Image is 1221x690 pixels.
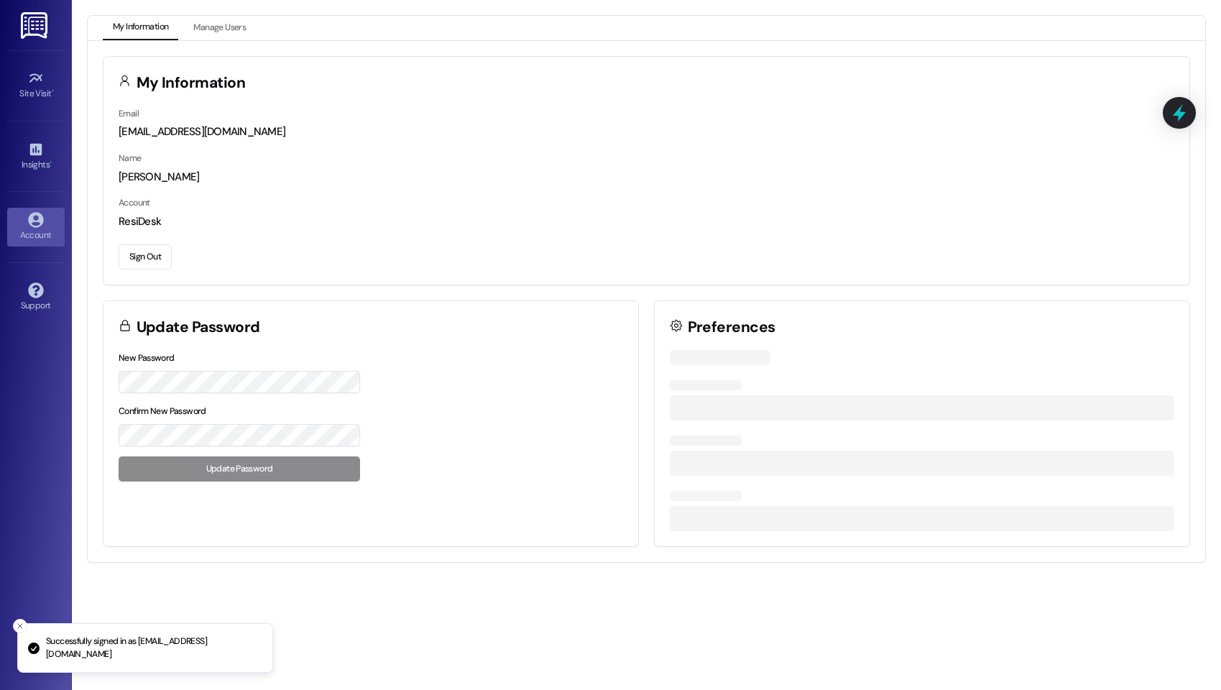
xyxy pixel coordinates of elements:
[119,244,172,270] button: Sign Out
[7,278,65,317] a: Support
[119,214,1174,229] div: ResiDesk
[119,197,150,208] label: Account
[7,208,65,247] a: Account
[119,405,206,417] label: Confirm New Password
[7,66,65,105] a: Site Visit •
[103,16,178,40] button: My Information
[137,320,260,335] h3: Update Password
[119,152,142,164] label: Name
[52,86,54,96] span: •
[119,352,175,364] label: New Password
[50,157,52,167] span: •
[137,75,246,91] h3: My Information
[13,619,27,633] button: Close toast
[688,320,775,335] h3: Preferences
[46,635,261,661] p: Successfully signed in as [EMAIL_ADDRESS][DOMAIN_NAME]
[7,137,65,176] a: Insights •
[183,16,256,40] button: Manage Users
[21,12,50,39] img: ResiDesk Logo
[119,170,1174,185] div: [PERSON_NAME]
[119,108,139,119] label: Email
[119,124,1174,139] div: [EMAIL_ADDRESS][DOMAIN_NAME]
